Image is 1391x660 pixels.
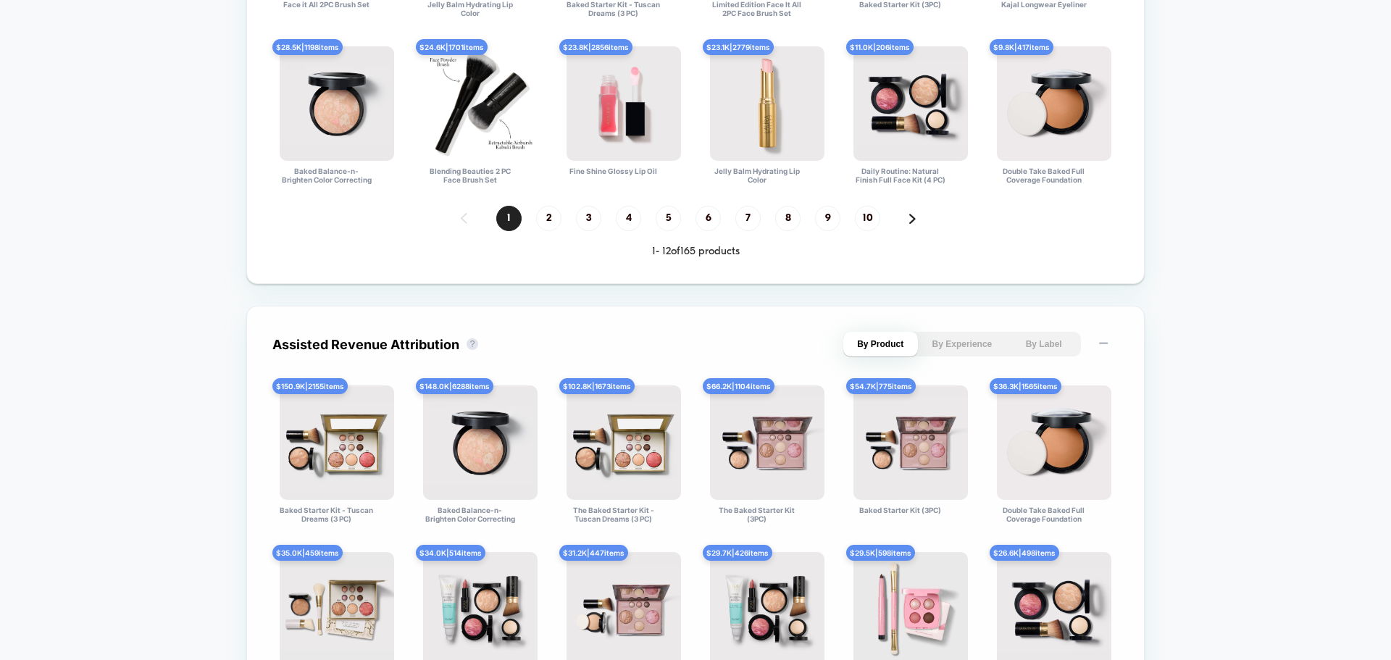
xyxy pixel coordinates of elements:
span: 1 [496,206,522,231]
div: 1 - 12 of 165 products [272,246,1119,258]
img: Daily Routine: Natural Finish Full Face Kit (4 PC) [853,46,968,161]
div: $ 36.3K | 1565 items [990,378,1061,394]
div: $ 54.7K | 775 items [846,378,916,394]
button: By Experience [925,332,1000,356]
div: Baked Starter Kit (3PC) [853,506,947,523]
img: Baked Starter Kit - Tuscan Dreams (3 PC) [280,385,394,500]
button: By Label [1006,332,1081,356]
div: $ 31.2K | 447 items [559,545,628,561]
span: 5 [656,206,681,231]
button: By Product [843,332,918,356]
div: Double Take Baked Full Coverage Foundation [997,167,1090,184]
div: $ 23.8K | 2856 items [559,39,632,55]
div: $ 35.0K | 459 items [272,545,343,561]
div: $ 102.8K | 1673 items [559,378,635,394]
img: Baked Balance-n-Brighten Color Correcting Foundation [423,385,538,500]
div: Blending Beauties 2 PC Face Brush Set [423,167,517,184]
span: 9 [815,206,840,231]
div: $ 150.9K | 2155 items [272,378,348,394]
span: 8 [775,206,801,231]
span: 10 [855,206,880,231]
span: 2 [536,206,561,231]
div: Double Take Baked Full Coverage Foundation [997,506,1090,523]
div: $ 23.1K | 2779 items [703,39,774,55]
span: 3 [576,206,601,231]
div: $ 9.8K | 417 items [990,39,1053,55]
div: Baked Balance-n-Brighten Color Correcting Foundation [280,167,373,184]
img: pagination forward [909,214,916,224]
span: 6 [695,206,721,231]
div: $ 29.5K | 598 items [846,545,915,561]
div: Jelly Balm Hydrating Lip Color [710,167,803,184]
div: Baked Starter Kit - Tuscan Dreams (3 PC) [280,506,373,523]
div: $ 28.5K | 1198 items [272,39,343,55]
div: $ 11.0K | 206 items [846,39,914,55]
span: 7 [735,206,761,231]
div: The Baked Starter Kit (3PC) [710,506,803,523]
img: The Baked Starter Kit - Tuscan Dreams (3 PC) [567,385,681,500]
div: Fine Shine Glossy Lip Oil [567,167,660,184]
img: Fine Shine Glossy Lip Oil [567,46,681,161]
div: The Baked Starter Kit - Tuscan Dreams (3 PC) [567,506,660,523]
button: ? [467,338,478,350]
div: $ 24.6K | 1701 items [416,39,488,55]
div: Baked Balance-n-Brighten Color Correcting Foundation [423,506,517,523]
div: Daily Routine: Natural Finish Full Face Kit (4 PC) [853,167,947,184]
div: $ 34.0K | 514 items [416,545,485,561]
img: The Baked Starter Kit (3PC) [710,385,824,500]
div: $ 29.7K | 426 items [703,545,772,561]
img: Blending Beauties 2 PC Face Brush Set [423,46,538,161]
img: Baked Balance-n-Brighten Color Correcting Foundation [280,46,394,161]
div: Assisted Revenue Attribution [272,337,459,352]
div: $ 66.2K | 1104 items [703,378,774,394]
img: Double Take Baked Full Coverage Foundation [997,46,1111,161]
img: Baked Starter Kit (3PC) [853,385,968,500]
img: Jelly Balm Hydrating Lip Color [710,46,824,161]
div: $ 148.0K | 6288 items [416,378,493,394]
img: Double Take Baked Full Coverage Foundation [997,385,1111,500]
span: 4 [616,206,641,231]
div: $ 26.6K | 498 items [990,545,1059,561]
